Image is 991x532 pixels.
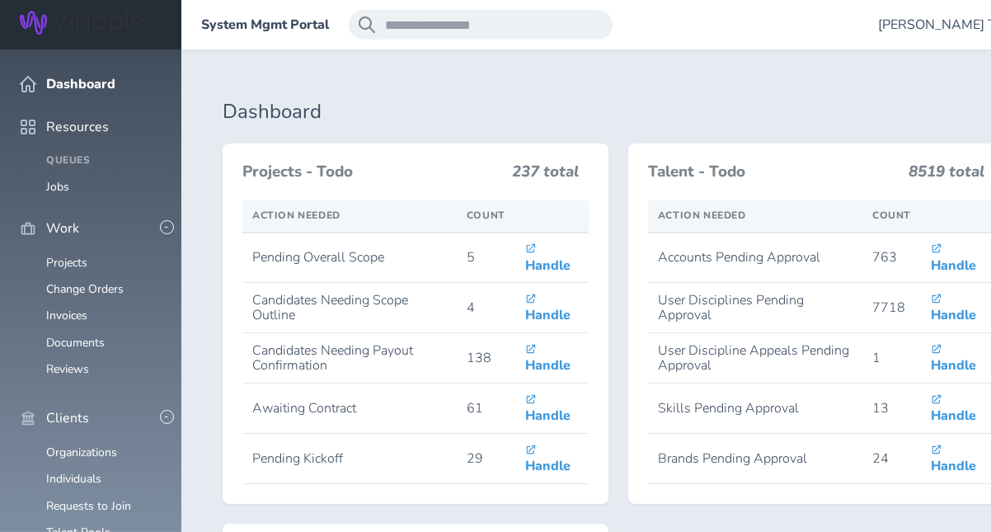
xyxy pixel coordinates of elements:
a: Individuals [46,471,101,487]
span: Action Needed [658,209,746,222]
span: Dashboard [46,77,115,92]
td: 138 [457,333,515,384]
td: Skills Pending Approval [648,384,862,434]
button: - [160,410,174,424]
a: Handle [931,341,976,374]
a: Handle [525,392,571,425]
a: Handle [525,291,571,324]
td: 5 [457,233,515,283]
a: Handle [931,392,976,425]
td: Awaiting Contract [242,384,457,434]
td: Candidates Needing Scope Outline [242,283,457,333]
span: Action Needed [252,209,341,222]
button: - [160,220,174,234]
h3: Talent - Todo [648,163,899,181]
td: Accounts Pending Approval [648,233,862,283]
span: Work [46,221,79,236]
td: Candidates Needing Payout Confirmation [242,333,457,384]
td: 1 [862,333,921,384]
span: Count [872,209,911,222]
h3: 237 total [512,163,579,188]
a: Organizations [46,445,117,460]
td: 4 [457,283,515,333]
img: Wripple [20,11,143,35]
a: Projects [46,255,87,271]
a: Handle [525,241,571,274]
td: 13 [862,384,921,434]
td: 29 [457,434,515,484]
td: Pending Overall Scope [242,233,457,283]
td: 763 [862,233,921,283]
h3: Projects - Todo [242,163,502,181]
a: Handle [525,341,571,374]
td: 7718 [862,283,921,333]
span: Clients [46,411,89,426]
td: User Discipline Appeals Pending Approval [648,333,862,384]
td: Brands Pending Approval [648,434,862,484]
h4: Queues [46,155,162,167]
a: Handle [931,291,976,324]
td: User Disciplines Pending Approval [648,283,862,333]
a: Reviews [46,361,89,377]
a: Jobs [46,179,69,195]
td: Pending Kickoff [242,434,457,484]
a: Documents [46,335,105,351]
td: 24 [862,434,921,484]
a: Invoices [46,308,87,323]
span: Resources [46,120,109,134]
a: Handle [931,241,976,274]
a: Handle [525,442,571,475]
h3: 8519 total [909,163,984,188]
span: Count [467,209,505,222]
a: Handle [931,442,976,475]
a: Requests to Join [46,498,131,514]
a: Change Orders [46,281,124,297]
td: 61 [457,384,515,434]
a: System Mgmt Portal [201,17,329,32]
